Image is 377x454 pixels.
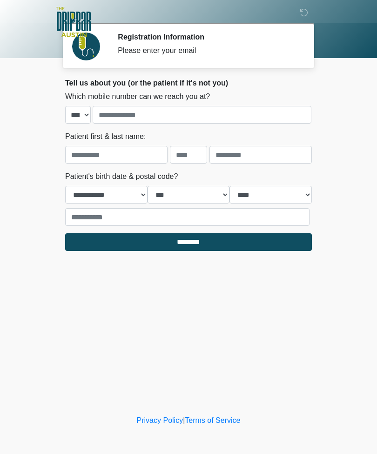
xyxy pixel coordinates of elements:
[65,79,312,87] h2: Tell us about you (or the patient if it's not you)
[118,45,298,56] div: Please enter your email
[65,171,178,182] label: Patient's birth date & postal code?
[65,131,146,142] label: Patient first & last name:
[72,33,100,60] img: Agent Avatar
[137,416,183,424] a: Privacy Policy
[185,416,240,424] a: Terms of Service
[183,416,185,424] a: |
[56,7,91,37] img: The DRIPBaR - Austin The Domain Logo
[65,91,210,102] label: Which mobile number can we reach you at?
